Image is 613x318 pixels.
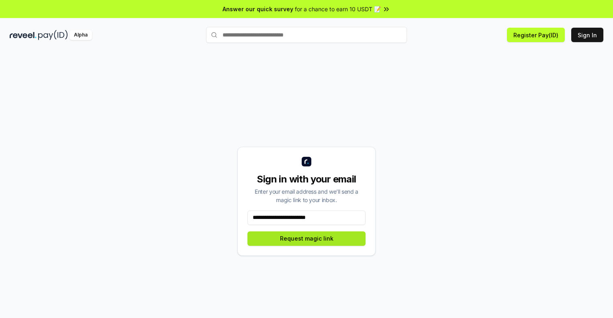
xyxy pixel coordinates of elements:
div: Alpha [69,30,92,40]
img: pay_id [38,30,68,40]
div: Sign in with your email [247,173,366,186]
button: Register Pay(ID) [507,28,565,42]
span: for a chance to earn 10 USDT 📝 [295,5,381,13]
img: reveel_dark [10,30,37,40]
button: Request magic link [247,231,366,246]
button: Sign In [571,28,603,42]
span: Answer our quick survey [223,5,293,13]
img: logo_small [302,157,311,166]
div: Enter your email address and we’ll send a magic link to your inbox. [247,187,366,204]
